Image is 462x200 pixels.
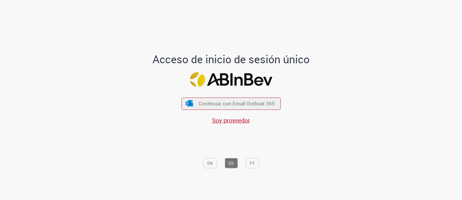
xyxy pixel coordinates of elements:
[199,100,275,107] span: Continuar con Email Outlook 365
[185,100,194,107] img: ícone Azure/Microsoft 360
[246,158,259,168] button: PT
[190,72,272,87] img: Logo ABInBev
[212,116,250,124] a: Soy proveedor
[181,97,281,110] button: ícone Azure/Microsoft 360 Continuar con Email Outlook 365
[148,53,315,65] h1: Acceso de inicio de sesión único
[225,158,238,168] button: ES
[203,158,217,168] button: EN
